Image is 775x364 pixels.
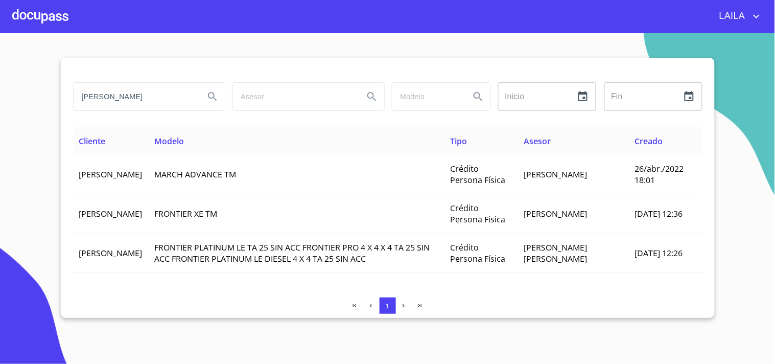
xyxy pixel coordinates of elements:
[79,247,143,259] span: [PERSON_NAME]
[712,8,750,25] span: LAILA
[524,135,551,147] span: Asesor
[380,298,396,314] button: 1
[635,163,684,186] span: 26/abr./2022 18:01
[155,242,430,264] span: FRONTIER PLATINUM LE TA 25 SIN ACC FRONTIER PRO 4 X 4 X 4 TA 25 SIN ACC FRONTIER PLATINUM LE DIES...
[392,83,462,110] input: search
[712,8,763,25] button: account of current user
[155,135,184,147] span: Modelo
[155,208,218,219] span: FRONTIER XE TM
[524,208,587,219] span: [PERSON_NAME]
[79,135,106,147] span: Cliente
[79,208,143,219] span: [PERSON_NAME]
[79,169,143,180] span: [PERSON_NAME]
[74,83,196,110] input: search
[155,169,237,180] span: MARCH ADVANCE TM
[524,242,587,264] span: [PERSON_NAME] [PERSON_NAME]
[450,242,505,264] span: Crédito Persona Física
[450,163,505,186] span: Crédito Persona Física
[635,135,663,147] span: Creado
[466,84,490,109] button: Search
[450,135,467,147] span: Tipo
[200,84,225,109] button: Search
[524,169,587,180] span: [PERSON_NAME]
[233,83,356,110] input: search
[450,202,505,225] span: Crédito Persona Física
[635,247,683,259] span: [DATE] 12:26
[635,208,683,219] span: [DATE] 12:36
[360,84,384,109] button: Search
[386,302,389,310] span: 1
